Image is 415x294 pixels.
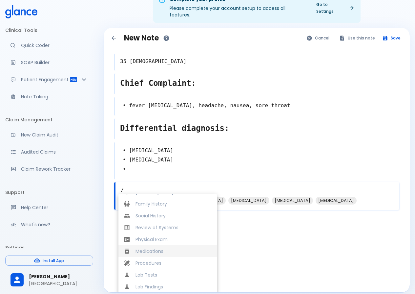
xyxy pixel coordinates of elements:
span: Medications [135,248,212,255]
button: Save note [379,33,405,43]
p: New Claim Audit [21,132,88,138]
p: SOAP Builder [21,59,88,66]
textarea: • [MEDICAL_DATA] • [MEDICAL_DATA] • [115,143,399,177]
p: Quick Coder [21,42,88,49]
div: Patient Reports & Referrals [5,72,93,87]
p: What's new? [21,221,88,228]
a: Monitor progress of claim corrections [5,162,93,176]
li: Support [5,184,93,200]
button: Back to notes [109,33,119,43]
p: Claim Rework Tracker [21,166,88,172]
span: Procedures [135,260,212,266]
span: Family History [135,201,212,207]
textarea: Differential diagnosis: [115,120,399,137]
a: Get help from our support team [5,200,93,215]
span: [MEDICAL_DATA] [272,197,313,204]
textarea: • fever [MEDICAL_DATA], headache, nausea, sore throat [115,98,399,113]
a: View audited claims [5,145,93,159]
li: Claim Management [5,112,93,128]
p: Help Center [21,204,88,211]
a: Docugen: Compose a clinical documentation in seconds [5,55,93,70]
li: Clinical Tools [5,22,93,38]
span: Social History [135,212,212,219]
a: Advanced note-taking [5,89,93,104]
button: How to use notes [161,33,171,43]
span: [MEDICAL_DATA] [228,197,269,204]
span: [PERSON_NAME] [29,273,88,280]
a: Moramiz: Find ICD10AM codes instantly [5,38,93,53]
span: Lab Tests [135,272,212,278]
p: Patient Engagement [21,76,70,83]
button: Cancel and go back to notes [303,33,333,43]
textarea: 35 [DEMOGRAPHIC_DATA] [115,55,399,68]
span: Lab Findings [135,283,212,290]
textarea: / [115,184,399,197]
button: Use this note for Quick Coder, SOAP Builder, Patient Report [336,33,379,43]
button: Install App [5,256,93,266]
span: Review of Systems [135,224,212,231]
div: Recent updates and feature releases [5,217,93,232]
span: [MEDICAL_DATA] [316,197,357,204]
p: [GEOGRAPHIC_DATA] [29,280,88,287]
p: Audited Claims [21,149,88,155]
textarea: Chief Complaint: [115,75,399,92]
li: Settings [5,240,93,256]
div: [PERSON_NAME][GEOGRAPHIC_DATA] [5,269,93,291]
button: Refresh suggestions [118,196,128,206]
p: Note Taking [21,93,88,100]
span: Physical Exam [135,236,212,243]
a: Audit a new claim [5,128,93,142]
h1: New Note [124,34,159,42]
